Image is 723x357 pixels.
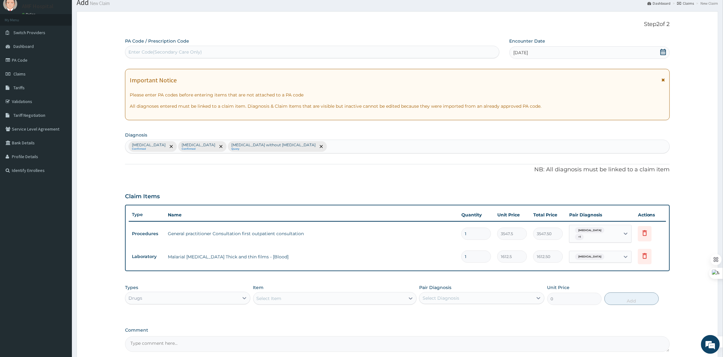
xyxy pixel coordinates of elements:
[182,147,215,151] small: Confirmed
[253,284,264,291] label: Item
[575,227,605,234] span: [MEDICAL_DATA]
[575,254,605,260] span: [MEDICAL_DATA]
[129,209,165,220] th: Type
[12,31,25,47] img: d_794563401_company_1708531726252_794563401
[648,1,671,6] a: Dashboard
[168,144,174,149] span: remove selection option
[182,142,215,147] p: [MEDICAL_DATA]
[677,1,694,6] a: Claims
[125,166,670,174] p: NB: All diagnosis must be linked to a claim item
[547,284,570,291] label: Unit Price
[257,295,282,302] div: Select Item
[125,132,147,138] label: Diagnosis
[125,285,138,290] label: Types
[125,38,189,44] label: PA Code / Prescription Code
[33,35,105,43] div: Chat with us now
[530,209,566,221] th: Total Price
[22,12,37,17] a: Online
[125,21,670,28] p: Step 2 of 2
[165,227,458,240] td: General practitioner Consultation first outpatient consultation
[130,77,177,84] h1: Important Notice
[231,142,316,147] p: [MEDICAL_DATA] without [MEDICAL_DATA]
[218,144,224,149] span: remove selection option
[129,228,165,240] td: Procedures
[575,234,584,240] span: + 1
[128,49,202,55] div: Enter Code(Secondary Care Only)
[695,1,718,6] li: New Claim
[494,209,530,221] th: Unit Price
[566,209,635,221] th: Pair Diagnosis
[13,30,45,35] span: Switch Providers
[128,295,142,301] div: Drugs
[3,171,119,193] textarea: Type your message and hit 'Enter'
[510,38,545,44] label: Encounter Date
[125,193,160,200] h3: Claim Items
[132,147,166,151] small: Confirmed
[89,1,110,6] small: New Claim
[231,147,316,151] small: Query
[125,328,670,333] label: Comment
[13,112,45,118] span: Tariff Negotiation
[165,251,458,263] td: Malarial [MEDICAL_DATA] Thick and thin films - [Blood]
[423,295,459,301] div: Select Diagnosis
[319,144,324,149] span: remove selection option
[130,92,665,98] p: Please enter PA codes before entering items that are not attached to a PA code
[13,44,34,49] span: Dashboard
[130,103,665,109] p: All diagnoses entered must be linked to a claim item. Diagnosis & Claim Items that are visible bu...
[22,3,53,9] p: AMF Hospital
[419,284,451,291] label: Pair Diagnosis
[13,71,26,77] span: Claims
[635,209,666,221] th: Actions
[165,209,458,221] th: Name
[13,85,25,91] span: Tariffs
[605,292,659,305] button: Add
[132,142,166,147] p: [MEDICAL_DATA]
[129,251,165,262] td: Laboratory
[514,49,528,56] span: [DATE]
[36,79,86,142] span: We're online!
[103,3,118,18] div: Minimize live chat window
[458,209,494,221] th: Quantity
